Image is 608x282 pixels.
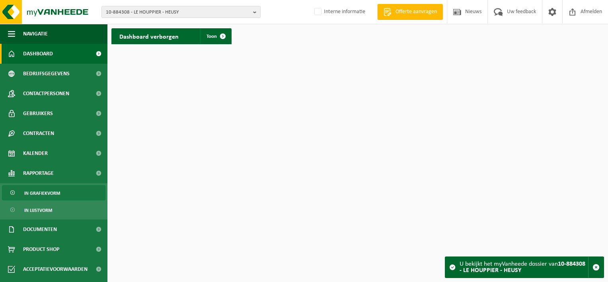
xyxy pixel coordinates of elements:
span: Toon [207,34,217,39]
span: Acceptatievoorwaarden [23,259,88,279]
a: In grafiekvorm [2,185,105,200]
span: In lijstvorm [24,203,52,218]
strong: 10-884308 - LE HOUPPIER - HEUSY [460,261,585,274]
span: Navigatie [23,24,48,44]
span: Product Shop [23,239,59,259]
label: Interne informatie [313,6,365,18]
h2: Dashboard verborgen [111,28,187,44]
span: Documenten [23,219,57,239]
span: Contracten [23,123,54,143]
button: 10-884308 - LE HOUPPIER - HEUSY [101,6,261,18]
span: In grafiekvorm [24,186,60,201]
a: Offerte aanvragen [377,4,443,20]
span: Dashboard [23,44,53,64]
a: Toon [200,28,231,44]
span: Rapportage [23,163,54,183]
span: Contactpersonen [23,84,69,104]
span: Kalender [23,143,48,163]
div: U bekijkt het myVanheede dossier van [460,257,588,278]
span: 10-884308 - LE HOUPPIER - HEUSY [106,6,250,18]
span: Bedrijfsgegevens [23,64,70,84]
a: In lijstvorm [2,202,105,217]
span: Gebruikers [23,104,53,123]
span: Offerte aanvragen [394,8,439,16]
